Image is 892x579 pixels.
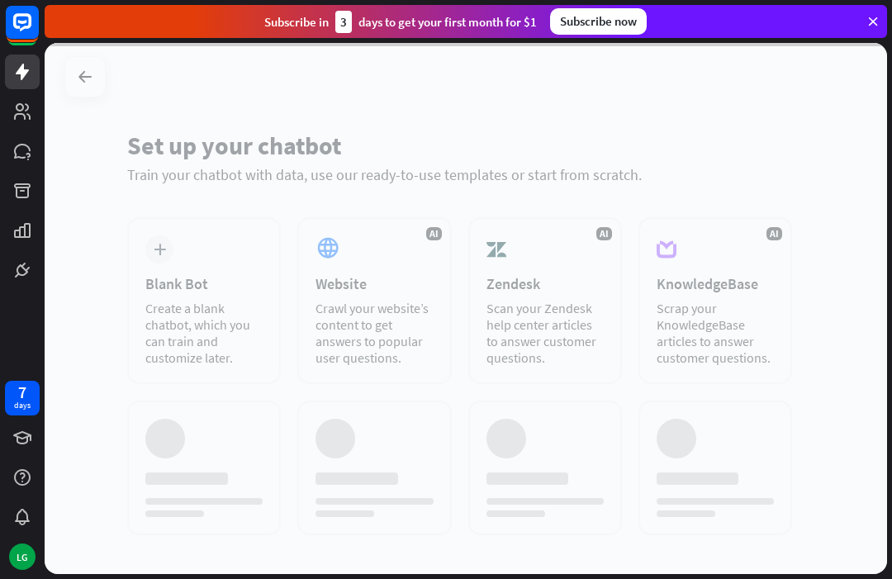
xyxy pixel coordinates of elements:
div: LG [9,543,36,570]
div: 3 [335,11,352,33]
div: days [14,400,31,411]
div: Subscribe in days to get your first month for $1 [264,11,537,33]
div: 7 [18,385,26,400]
div: Subscribe now [550,8,647,35]
a: 7 days [5,381,40,415]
